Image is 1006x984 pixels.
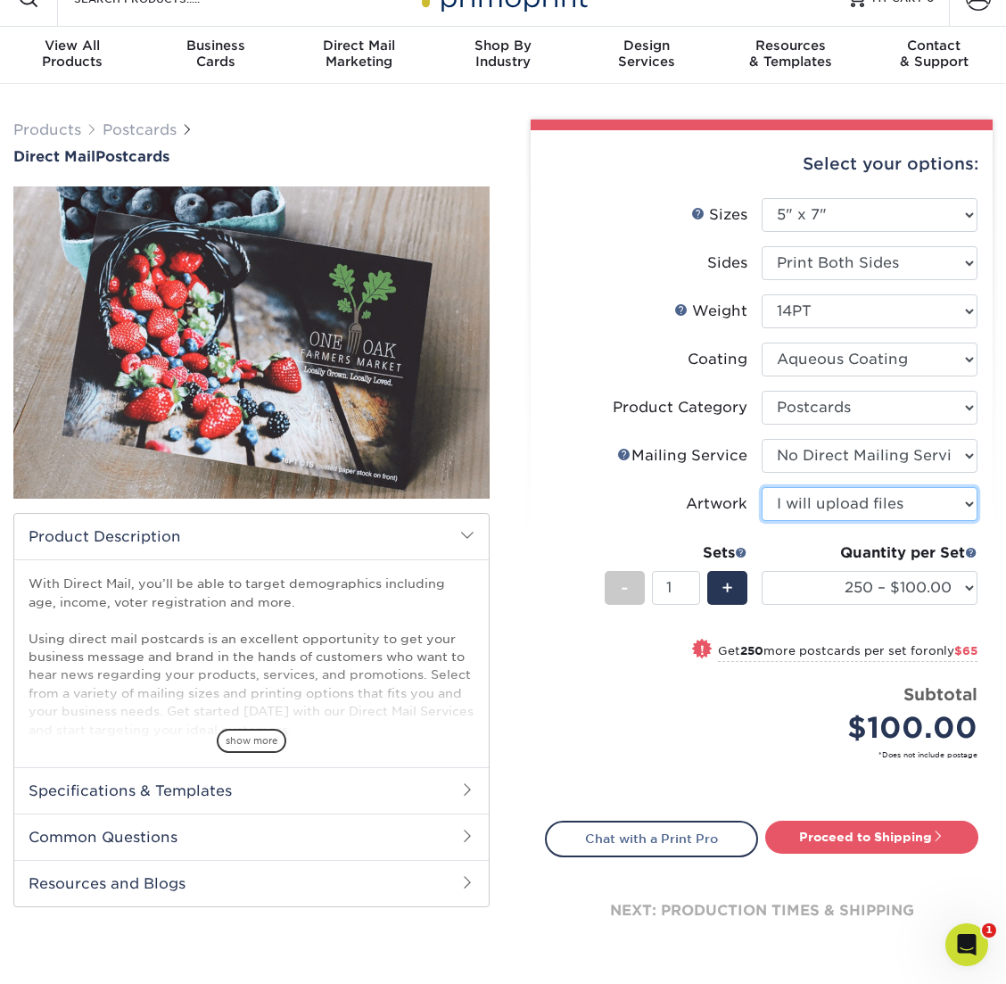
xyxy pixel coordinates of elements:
[14,514,489,559] h2: Product Description
[14,814,489,860] h2: Common Questions
[217,729,286,753] span: show more
[700,641,705,659] span: !
[954,644,977,657] span: $65
[287,27,431,84] a: Direct MailMarketing
[617,445,747,467] div: Mailing Service
[621,575,629,601] span: -
[719,37,862,54] span: Resources
[719,27,862,84] a: Resources& Templates
[13,121,81,138] a: Products
[29,575,474,739] p: With Direct Mail, you’ll be able to target demographics including age, income, voter registration...
[903,684,977,704] strong: Subtotal
[431,37,574,70] div: Industry
[559,749,977,760] small: *Does not include postage
[287,37,431,54] span: Direct Mail
[431,37,574,54] span: Shop By
[613,397,747,418] div: Product Category
[13,148,95,165] span: Direct Mail
[575,37,719,70] div: Services
[14,860,489,906] h2: Resources and Blogs
[719,37,862,70] div: & Templates
[718,644,977,662] small: Get more postcards per set for
[605,542,747,564] div: Sets
[575,27,719,84] a: DesignServices
[691,204,747,226] div: Sizes
[144,27,287,84] a: BusinessCards
[945,923,988,966] iframe: Intercom live chat
[144,37,287,70] div: Cards
[575,37,719,54] span: Design
[431,27,574,84] a: Shop ByIndustry
[765,821,978,853] a: Proceed to Shipping
[740,644,763,657] strong: 250
[545,857,978,964] div: next: production times & shipping
[287,37,431,70] div: Marketing
[545,130,978,198] div: Select your options:
[674,301,747,322] div: Weight
[144,37,287,54] span: Business
[722,575,733,601] span: +
[545,821,758,856] a: Chat with a Print Pro
[862,37,1006,70] div: & Support
[686,493,747,515] div: Artwork
[982,923,996,938] span: 1
[928,644,977,657] span: only
[862,37,1006,54] span: Contact
[688,349,747,370] div: Coating
[775,707,977,749] div: $100.00
[862,27,1006,84] a: Contact& Support
[762,542,977,564] div: Quantity per Set
[13,148,490,165] a: Direct MailPostcards
[13,148,490,165] h1: Postcards
[707,252,747,274] div: Sides
[13,178,490,508] img: Direct Mail 01
[14,767,489,814] h2: Specifications & Templates
[103,121,177,138] a: Postcards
